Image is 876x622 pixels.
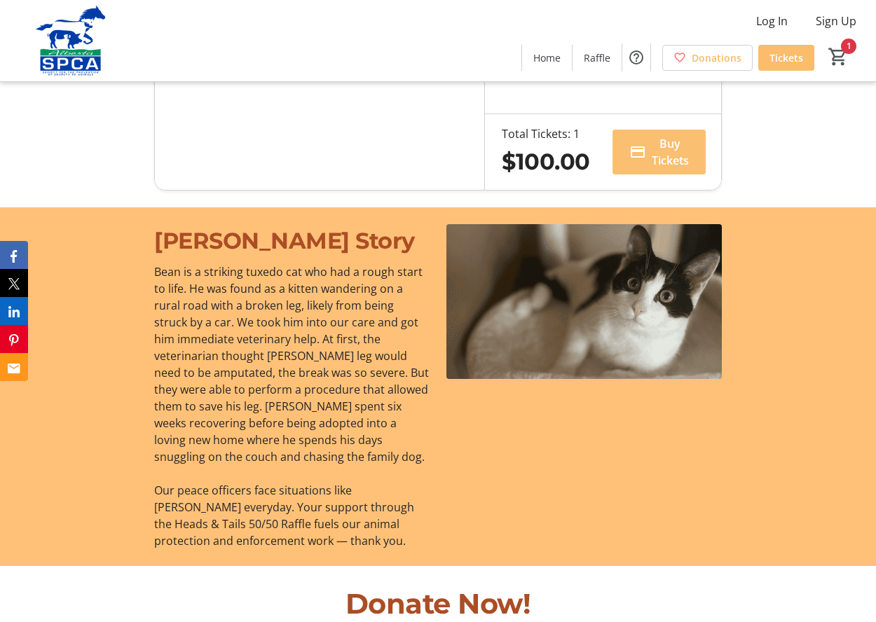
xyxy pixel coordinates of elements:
a: Donations [662,45,753,71]
span: Tickets [769,50,803,65]
span: Raffle [584,50,610,65]
span: Donate Now! [345,586,531,621]
a: Raffle [573,45,622,71]
button: Sign Up [805,10,868,32]
p: Bean is a striking tuxedo cat who had a rough start to life. He was found as a kitten wandering o... [154,263,430,465]
span: Donations [692,50,741,65]
a: Tickets [758,45,814,71]
span: Home [533,50,561,65]
button: Log In [745,10,799,32]
a: Home [522,45,572,71]
span: Log In [756,13,788,29]
button: Cart [826,44,851,69]
p: Our peace officers face situations like [PERSON_NAME] everyday. Your support through the Heads & ... [154,482,430,549]
span: [PERSON_NAME] Story [154,227,415,254]
button: Buy Tickets [612,130,706,174]
img: undefined [446,224,722,379]
span: Buy Tickets [652,135,689,169]
div: Total Tickets: 1 [502,125,590,142]
button: Help [622,43,650,71]
img: Alberta SPCA's Logo [8,6,133,76]
div: $100.00 [502,145,590,179]
span: Sign Up [816,13,856,29]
